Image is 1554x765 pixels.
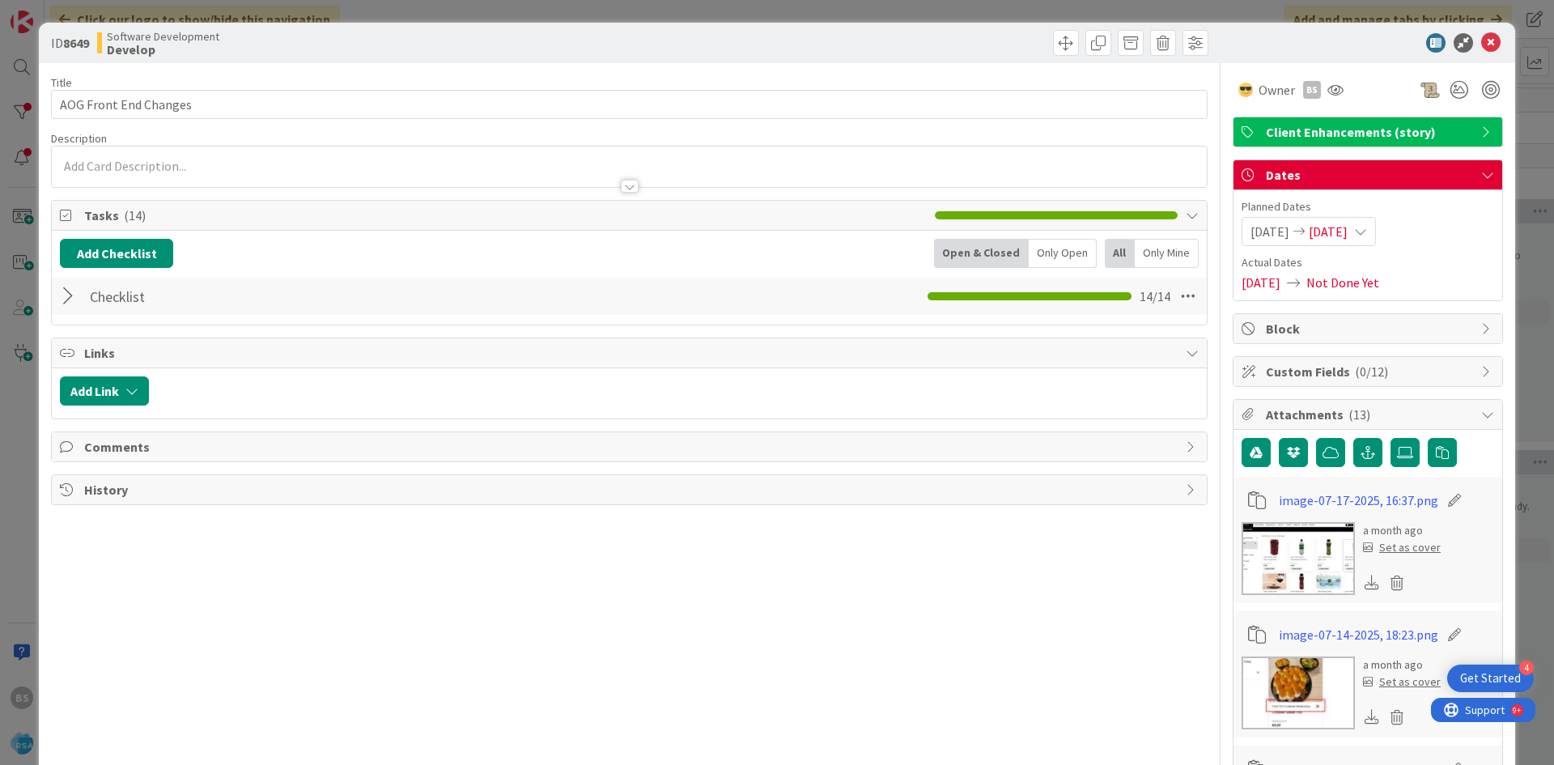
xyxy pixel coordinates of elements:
img: JK [1236,80,1255,100]
button: Add Link [60,376,149,406]
div: 9+ [82,6,90,19]
span: History [84,480,1178,499]
div: Open Get Started checklist, remaining modules: 4 [1447,665,1534,692]
span: 14 / 14 [1140,287,1170,306]
span: [DATE] [1242,273,1280,292]
span: Client Enhancements (story) [1266,122,1473,142]
div: All [1105,239,1135,268]
span: [DATE] [1250,222,1289,241]
div: Set as cover [1363,539,1441,556]
div: Set as cover [1363,674,1441,691]
span: Planned Dates [1242,198,1494,215]
div: Download [1363,572,1381,593]
span: Block [1266,319,1473,338]
div: bs [1303,81,1321,99]
span: ( 13 ) [1348,406,1370,423]
a: image-07-17-2025, 16:37.png [1279,491,1438,510]
span: Custom Fields [1266,362,1473,381]
div: Only Mine [1135,239,1199,268]
span: ID [51,33,89,53]
a: image-07-14-2025, 18:23.png [1279,625,1438,644]
span: Software Development [107,30,219,43]
span: ( 0/12 ) [1355,363,1388,380]
span: Not Done Yet [1306,273,1379,292]
div: a month ago [1363,657,1441,674]
span: Description [51,131,107,146]
div: Download [1363,707,1381,728]
span: Attachments [1266,405,1473,424]
label: Title [51,75,72,90]
div: a month ago [1363,522,1441,539]
b: Develop [107,43,219,56]
input: type card name here... [51,90,1208,119]
span: ( 14 ) [124,207,146,223]
span: Support [34,2,74,22]
span: Dates [1266,165,1473,185]
div: Only Open [1029,239,1097,268]
button: Add Checklist [60,239,173,268]
div: 4 [1519,661,1534,675]
div: Get Started [1460,670,1521,686]
span: [DATE] [1309,222,1348,241]
span: Tasks [84,206,927,225]
span: Links [84,343,1178,363]
span: Actual Dates [1242,254,1494,271]
span: Owner [1259,80,1295,100]
b: 8649 [63,35,89,51]
input: Add Checklist... [84,282,448,311]
div: Open & Closed [934,239,1029,268]
span: Comments [84,437,1178,457]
